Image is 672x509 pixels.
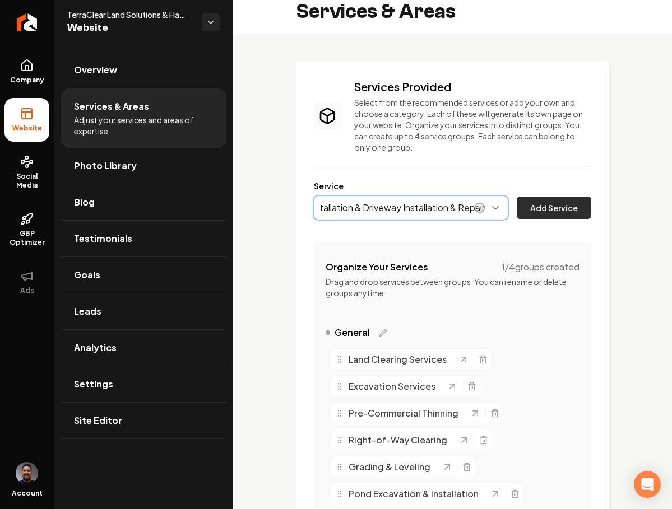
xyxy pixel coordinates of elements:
div: Right-of-Way Clearing [335,433,458,447]
span: Website [67,20,193,36]
span: Testimonials [74,232,132,245]
span: 1 / 4 groups created [502,260,580,274]
span: GBP Optimizer [4,229,49,247]
span: Excavation Services [349,380,435,393]
h4: Organize Your Services [326,260,428,274]
div: Excavation Services [335,380,447,393]
a: Site Editor [61,403,226,438]
a: Analytics [61,330,226,366]
h3: Services Provided [354,79,591,95]
span: Grading & Leveling [349,460,430,474]
span: Site Editor [74,414,122,427]
a: Company [4,50,49,94]
a: Photo Library [61,148,226,184]
button: Ads [4,260,49,304]
span: Social Media [4,172,49,190]
span: Services & Areas [74,100,149,113]
div: Land Clearing Services [335,353,458,366]
span: Right-of-Way Clearing [349,433,447,447]
p: Select from the recommended services or add your own and choose a category. Each of these will ge... [354,97,591,153]
a: Goals [61,257,226,293]
span: Pond Excavation & Installation [349,487,479,501]
a: Blog [61,184,226,220]
h2: Services & Areas [296,1,456,23]
span: Pre-Commercial Thinning [349,407,458,420]
a: Testimonials [61,221,226,256]
span: Goals [74,268,100,282]
div: Pre-Commercial Thinning [335,407,470,420]
span: Ads [16,286,39,295]
div: Grading & Leveling [335,460,442,474]
span: Settings [74,377,113,391]
span: Adjust your services and areas of expertise. [74,114,213,137]
span: Land Clearing Services [349,353,447,366]
img: Rebolt Logo [17,13,38,31]
span: Company [6,76,49,85]
span: General [335,326,370,339]
div: Pond Excavation & Installation [335,487,490,501]
span: Photo Library [74,159,137,172]
a: GBP Optimizer [4,203,49,256]
a: Settings [61,366,226,402]
div: Open Intercom Messenger [634,471,661,498]
button: Open user button [16,462,38,484]
span: Leads [74,305,101,318]
p: Drag and drop services between groups. You can rename or delete groups anytime. [326,276,580,298]
span: Website [8,124,47,133]
label: Service [314,180,591,192]
span: Overview [74,63,117,77]
img: Daniel Humberto Ortega Celis [16,462,38,484]
span: Analytics [74,341,117,354]
span: Account [12,489,43,498]
a: Social Media [4,146,49,199]
button: Add Service [517,197,591,219]
a: Overview [61,52,226,88]
span: Blog [74,195,95,209]
span: TerraClear Land Solutions & Hauling LLC [67,9,193,20]
a: Leads [61,293,226,329]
